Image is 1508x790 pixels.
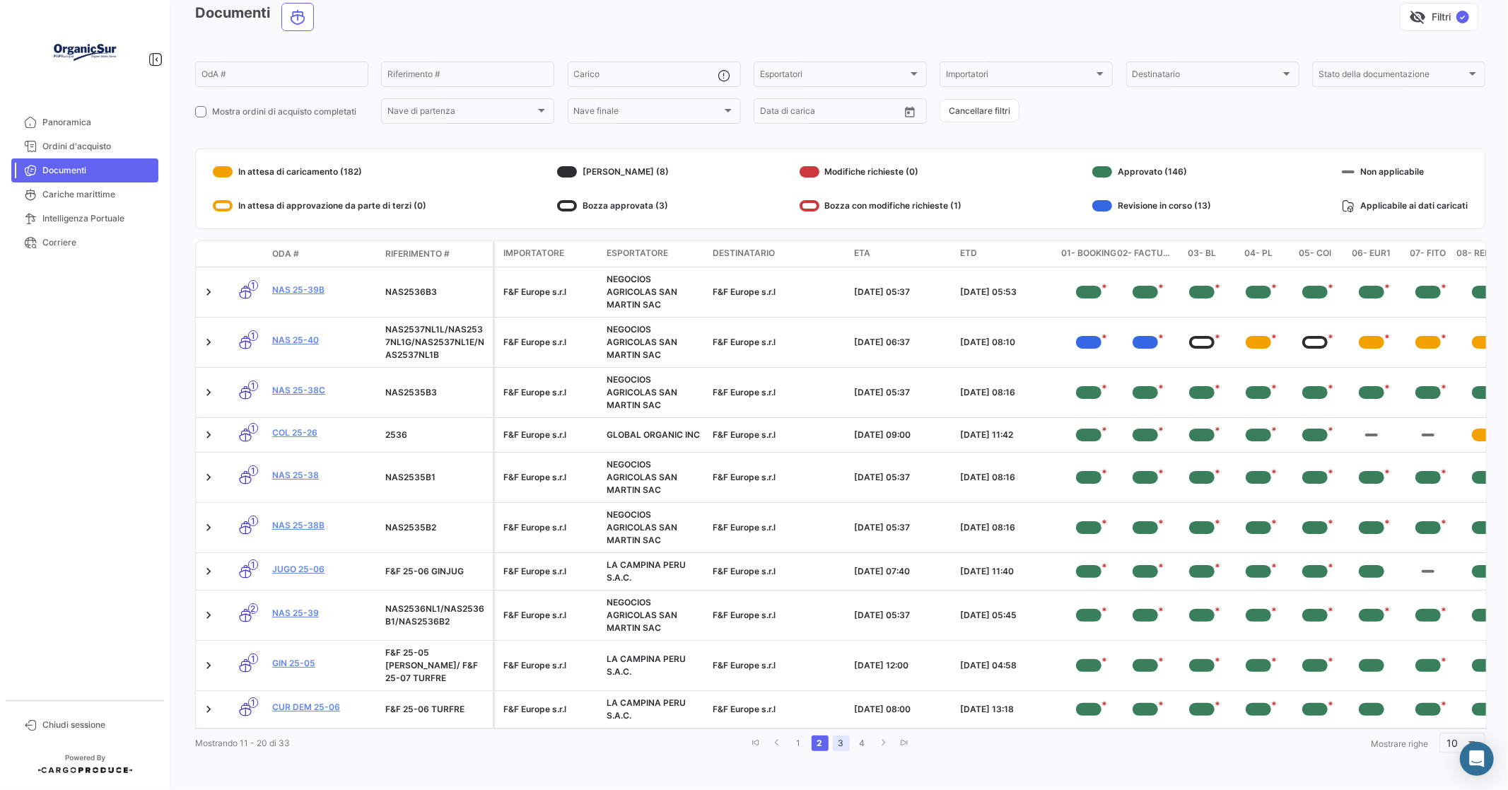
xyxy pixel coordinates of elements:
[1409,8,1426,25] span: visibility_off
[854,471,949,484] div: [DATE] 05:37
[557,194,669,217] div: Bozza approvata (3)
[385,521,487,534] div: NAS2535B2
[607,429,701,441] div: GLOBAL ORGANIC INC
[896,736,913,751] a: go to last page
[11,231,158,255] a: Corriere
[195,3,318,31] h3: Documenti
[607,559,701,584] div: LA CAMPINA PERU S.A.C.
[854,386,949,399] div: [DATE] 05:37
[940,99,1019,122] button: Cancellare filtri
[11,134,158,158] a: Ordini d'acquisto
[1456,11,1469,23] span: ✓
[42,164,153,177] span: Documenti
[713,566,776,576] span: F&F Europe s.r.l
[380,242,493,266] datatable-header-cell: Riferimento #
[248,603,258,614] span: 2
[707,241,848,267] datatable-header-cell: Destinatario
[713,429,776,440] span: F&F Europe s.r.l
[1447,737,1459,749] span: 10
[607,458,701,496] div: NEGOCIOS AGRICOLAS SAN MARTIN SAC
[854,736,871,751] a: 4
[201,564,216,579] a: Expand/Collapse Row
[713,286,776,297] span: F&F Europe s.r.l
[954,241,1060,267] datatable-header-cell: ETD
[11,207,158,231] a: Intelligenza Portuale
[503,565,595,578] div: F&F Europe s.r.l
[960,521,1055,534] div: [DATE] 08:16
[213,161,426,183] div: In attesa di caricamento (182)
[385,248,450,260] span: Riferimento #
[248,559,258,570] span: 1
[960,471,1055,484] div: [DATE] 08:16
[201,658,216,673] a: Expand/Collapse Row
[267,242,380,266] datatable-header-cell: OdA #
[1092,161,1211,183] div: Approvato (146)
[1342,161,1468,183] div: Non applicabile
[201,385,216,400] a: Expand/Collapse Row
[960,247,977,260] span: ETD
[607,653,701,678] div: LA CAMPINA PERU S.A.C.
[201,470,216,484] a: Expand/Collapse Row
[809,731,831,755] li: page 2
[248,381,258,391] span: 1
[854,659,949,672] div: [DATE] 12:00
[713,472,776,482] span: F&F Europe s.r.l
[503,286,595,298] div: F&F Europe s.r.l
[812,736,829,751] a: 2
[1060,241,1117,267] datatable-header-cell: 01- Booking
[503,429,595,441] div: F&F Europe s.r.l
[607,247,668,260] span: Esportatore
[201,428,216,442] a: Expand/Collapse Row
[1319,71,1466,81] span: Stato della documentazione
[1188,247,1216,261] span: 03- BL
[852,731,873,755] li: page 4
[272,426,374,439] a: COL 25-26
[385,703,487,716] div: F&F 25-06 TURFRE
[1342,194,1468,217] div: Applicabile ai dati caricati
[503,336,595,349] div: F&F Europe s.r.l
[748,736,765,751] a: go to first page
[607,323,701,361] div: NEGOCIOS AGRICOLAS SAN MARTIN SAC
[854,703,949,716] div: [DATE] 08:00
[385,471,487,484] div: NAS2535B1
[854,247,870,260] span: ETA
[1287,241,1343,267] datatable-header-cell: 05- COI
[272,284,374,296] a: NAS 25-39b
[503,659,595,672] div: F&F Europe s.r.l
[1343,241,1400,267] datatable-header-cell: 06- EUR1
[11,182,158,207] a: Cariche marittime
[713,387,776,397] span: F&F Europe s.r.l
[960,609,1055,622] div: [DATE] 05:45
[790,736,807,751] a: 1
[960,703,1055,716] div: [DATE] 13:18
[385,323,487,361] div: NAS2537NL1L/NAS2537NL1G/NAS2537NL1E/NAS2537NL1B
[503,609,595,622] div: F&F Europe s.r.l
[503,521,595,534] div: F&F Europe s.r.l
[1117,241,1174,267] datatable-header-cell: 02- Factura
[248,465,258,476] span: 1
[607,596,701,634] div: NEGOCIOS AGRICOLAS SAN MARTIN SAC
[1410,247,1446,261] span: 07- FITO
[201,285,216,299] a: Expand/Collapse Row
[11,110,158,134] a: Panoramica
[607,373,701,412] div: NEGOCIOS AGRICOLAS SAN MARTIN SAC
[833,736,850,751] a: 3
[1117,247,1174,261] span: 02- Factura
[946,71,1094,81] span: Importatori
[1371,738,1428,749] span: Mostrare righe
[224,248,267,260] datatable-header-cell: Modalità di trasporto
[385,565,487,578] div: F&F 25-06 GINJUG
[272,519,374,532] a: NAS 25-38b
[1460,742,1494,776] div: Abrir Intercom Messenger
[248,280,258,291] span: 1
[201,335,216,349] a: Expand/Collapse Row
[49,17,120,88] img: Logo+OrganicSur.png
[854,429,949,441] div: [DATE] 09:00
[1174,241,1230,267] datatable-header-cell: 03- BL
[1230,241,1287,267] datatable-header-cell: 04- PL
[960,659,1055,672] div: [DATE] 04:58
[387,108,535,118] span: Nave di partenza
[42,188,153,201] span: Cariche marittime
[1352,247,1391,261] span: 06- EUR1
[854,286,949,298] div: [DATE] 05:37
